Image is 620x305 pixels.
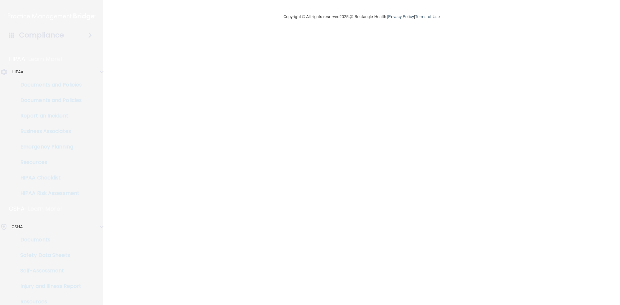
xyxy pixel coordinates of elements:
[4,175,92,181] p: HIPAA Checklist
[8,10,96,23] img: PMB logo
[9,205,25,213] p: OSHA
[4,113,92,119] p: Report an Incident
[9,55,25,63] p: HIPAA
[4,97,92,104] p: Documents and Policies
[19,31,64,40] h4: Compliance
[12,223,23,231] p: OSHA
[12,68,24,76] p: HIPAA
[4,190,92,197] p: HIPAA Risk Assessment
[28,55,63,63] p: Learn More!
[4,299,92,305] p: Resources
[4,82,92,88] p: Documents and Policies
[4,144,92,150] p: Emergency Planning
[415,14,440,19] a: Terms of Use
[4,268,92,274] p: Self-Assessment
[4,283,92,290] p: Injury and Illness Report
[4,237,92,243] p: Documents
[4,159,92,166] p: Resources
[244,6,480,27] div: Copyright © All rights reserved 2025 @ Rectangle Health | |
[388,14,414,19] a: Privacy Policy
[4,128,92,135] p: Business Associates
[4,252,92,259] p: Safety Data Sheets
[28,205,62,213] p: Learn More!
